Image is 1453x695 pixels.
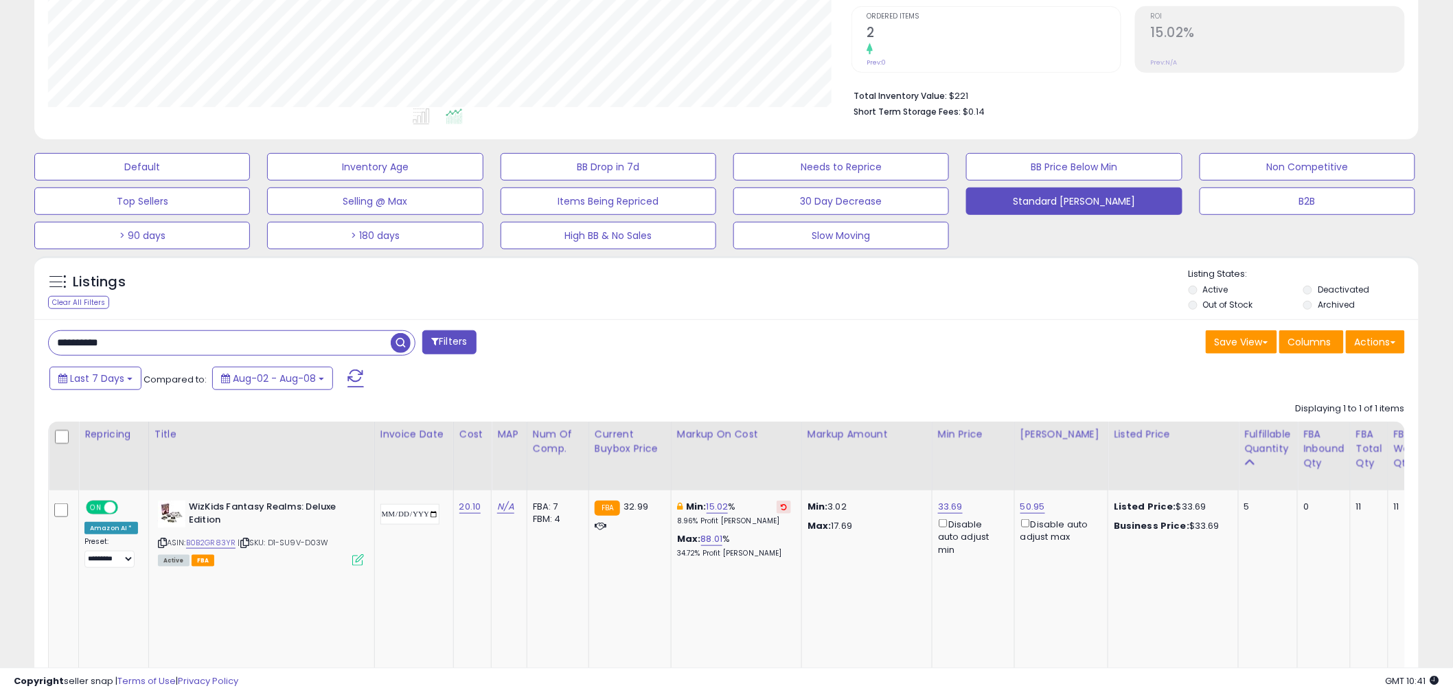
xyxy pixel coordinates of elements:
p: Listing States: [1189,268,1419,281]
div: 11 [1356,501,1377,513]
div: Amazon AI * [84,522,138,534]
b: Listed Price: [1114,500,1176,513]
p: 17.69 [808,520,922,532]
p: 34.72% Profit [PERSON_NAME] [677,549,791,558]
div: 11 [1394,501,1446,513]
div: Preset: [84,537,138,568]
b: Max: [677,532,701,545]
small: Prev: N/A [1150,58,1177,67]
b: Min: [686,500,707,513]
span: | SKU: D1-SU9V-D03W [238,537,329,548]
div: FBA Total Qty [1356,427,1382,470]
div: seller snap | | [14,675,238,688]
button: Inventory Age [267,153,483,181]
a: 88.01 [701,532,723,546]
h2: 15.02% [1150,25,1404,43]
div: Disable auto adjust max [1020,516,1097,543]
div: Listed Price [1114,427,1233,442]
a: 50.95 [1020,500,1045,514]
button: > 90 days [34,222,250,249]
small: FBA [595,501,620,516]
button: Columns [1279,330,1344,354]
button: High BB & No Sales [501,222,716,249]
div: 5 [1244,501,1287,513]
b: WizKids Fantasy Realms: Deluxe Edition [189,501,356,529]
label: Active [1203,284,1228,295]
div: Current Buybox Price [595,427,665,456]
span: Columns [1288,335,1331,349]
div: Num of Comp. [533,427,583,456]
h5: Listings [73,273,126,292]
span: Aug-02 - Aug-08 [233,372,316,385]
a: B0B2GR83YR [186,537,236,549]
button: Actions [1346,330,1405,354]
div: FBA Warehouse Qty [1394,427,1451,470]
div: % [677,501,791,526]
button: Non Competitive [1200,153,1415,181]
a: N/A [497,500,514,514]
h2: 2 [867,25,1121,43]
th: CSV column name: cust_attr_3_Invoice Date [374,422,453,490]
span: ROI [1150,13,1404,21]
div: Title [155,427,369,442]
button: B2B [1200,187,1415,215]
button: Selling @ Max [267,187,483,215]
div: % [677,533,791,558]
label: Out of Stock [1203,299,1253,310]
div: FBA: 7 [533,501,578,513]
div: $33.69 [1114,501,1228,513]
span: Compared to: [144,373,207,386]
img: 41v+81sJxWL._SL40_.jpg [158,501,185,528]
div: Disable auto adjust min [938,516,1004,556]
div: Clear All Filters [48,296,109,309]
div: FBA inbound Qty [1303,427,1345,470]
a: 15.02 [707,500,729,514]
b: Total Inventory Value: [854,90,947,102]
button: Save View [1206,330,1277,354]
div: Fulfillable Quantity [1244,427,1292,456]
div: Markup Amount [808,427,926,442]
span: $0.14 [963,105,985,118]
div: Min Price [938,427,1009,442]
b: Business Price: [1114,519,1189,532]
span: Last 7 Days [70,372,124,385]
label: Deactivated [1318,284,1369,295]
button: 30 Day Decrease [733,187,949,215]
span: Ordered Items [867,13,1121,21]
span: OFF [116,502,138,514]
div: FBM: 4 [533,513,578,525]
button: Items Being Repriced [501,187,716,215]
div: Displaying 1 to 1 of 1 items [1296,402,1405,415]
b: Short Term Storage Fees: [854,106,961,117]
button: Slow Moving [733,222,949,249]
div: 0 [1303,501,1340,513]
div: Invoice Date [380,427,448,442]
small: Prev: 0 [867,58,886,67]
span: ON [87,502,104,514]
label: Archived [1318,299,1355,310]
li: $221 [854,87,1395,103]
button: Standard [PERSON_NAME] [966,187,1182,215]
strong: Copyright [14,674,64,687]
div: ASIN: [158,501,364,565]
strong: Max: [808,519,832,532]
a: Privacy Policy [178,674,238,687]
div: Repricing [84,427,143,442]
span: FBA [192,555,215,567]
button: > 180 days [267,222,483,249]
button: Default [34,153,250,181]
div: MAP [497,427,520,442]
th: The percentage added to the cost of goods (COGS) that forms the calculator for Min & Max prices. [671,422,801,490]
div: Markup on Cost [677,427,796,442]
span: All listings currently available for purchase on Amazon [158,555,190,567]
div: [PERSON_NAME] [1020,427,1102,442]
button: Aug-02 - Aug-08 [212,367,333,390]
span: 32.99 [623,500,648,513]
span: 2025-08-16 10:41 GMT [1386,674,1439,687]
button: Last 7 Days [49,367,141,390]
a: 20.10 [459,500,481,514]
button: BB Drop in 7d [501,153,716,181]
div: Cost [459,427,486,442]
button: Filters [422,330,476,354]
button: BB Price Below Min [966,153,1182,181]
